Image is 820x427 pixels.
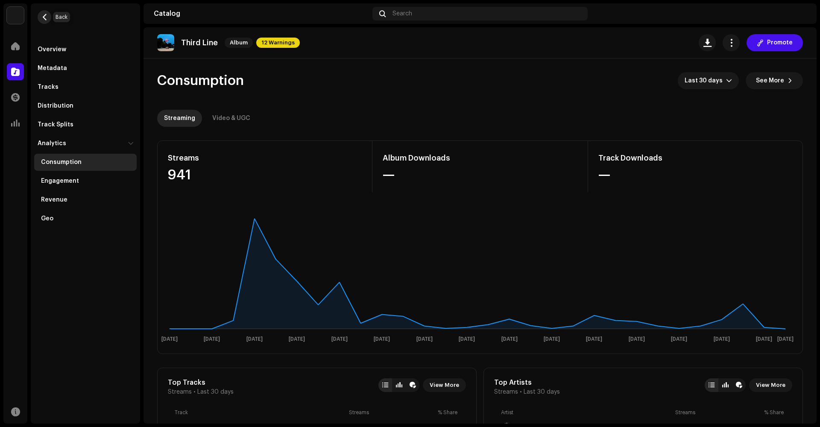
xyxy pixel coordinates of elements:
span: Streams [494,389,518,395]
div: Engagement [41,178,79,184]
div: Distribution [38,102,73,109]
div: Tracks [38,84,59,91]
img: 190830b2-3b53-4b0d-992c-d3620458de1d [7,7,24,24]
div: Metadata [38,65,67,72]
text: [DATE] [161,336,178,342]
span: View More [430,377,459,394]
div: — [598,168,792,182]
span: Streams [168,389,192,395]
span: 12 Warnings [256,38,300,48]
div: 941 [168,168,362,182]
p: Third Line [181,38,218,47]
text: [DATE] [501,336,518,342]
re-m-nav-item: Track Splits [34,116,137,133]
div: Streams [349,409,434,416]
span: Last 30 days [197,389,234,395]
button: View More [423,378,466,392]
img: e4b79da1-2b83-4da7-b07f-ecd7043010ed [157,34,174,51]
span: See More [756,72,784,89]
text: [DATE] [777,336,794,342]
text: [DATE] [374,336,390,342]
re-m-nav-dropdown: Analytics [34,135,137,227]
div: — [383,168,577,182]
span: Album [225,38,253,48]
div: Video & UGC [212,110,250,127]
div: Overview [38,46,66,53]
re-m-nav-item: Distribution [34,97,137,114]
text: [DATE] [629,336,645,342]
span: Last 30 days [524,389,560,395]
span: Consumption [157,72,244,89]
div: Top Artists [494,378,560,387]
div: Revenue [41,196,67,203]
div: Streams [168,151,362,165]
div: Album Downloads [383,151,577,165]
div: Top Tracks [168,378,234,387]
div: Track Splits [38,121,73,128]
text: [DATE] [416,336,433,342]
span: Last 30 days [685,72,726,89]
re-m-nav-item: Geo [34,210,137,227]
text: [DATE] [289,336,305,342]
div: Analytics [38,140,66,147]
re-m-nav-item: Consumption [34,154,137,171]
div: Consumption [41,159,82,166]
button: See More [746,72,803,89]
span: Promote [767,34,793,51]
text: [DATE] [246,336,263,342]
div: Catalog [154,10,369,17]
text: [DATE] [586,336,602,342]
div: Streaming [164,110,195,127]
div: Streams [675,409,761,416]
re-m-nav-item: Revenue [34,191,137,208]
button: View More [749,378,792,392]
div: dropdown trigger [726,72,732,89]
div: % Share [438,409,459,416]
re-m-nav-item: Engagement [34,173,137,190]
span: View More [756,377,785,394]
re-m-nav-item: Tracks [34,79,137,96]
img: b63b6334-7afc-4413-9254-c9ec4fb9dbdb [793,7,806,20]
span: Search [392,10,412,17]
text: [DATE] [544,336,560,342]
button: Promote [747,34,803,51]
div: Track [175,409,346,416]
text: [DATE] [671,336,687,342]
text: [DATE] [714,336,730,342]
div: Track Downloads [598,151,792,165]
span: • [193,389,196,395]
text: [DATE] [756,336,772,342]
div: Geo [41,215,53,222]
div: Artist [501,409,672,416]
re-m-nav-item: Overview [34,41,137,58]
text: [DATE] [331,336,348,342]
div: % Share [764,409,785,416]
span: • [520,389,522,395]
text: [DATE] [204,336,220,342]
text: [DATE] [459,336,475,342]
re-m-nav-item: Metadata [34,60,137,77]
